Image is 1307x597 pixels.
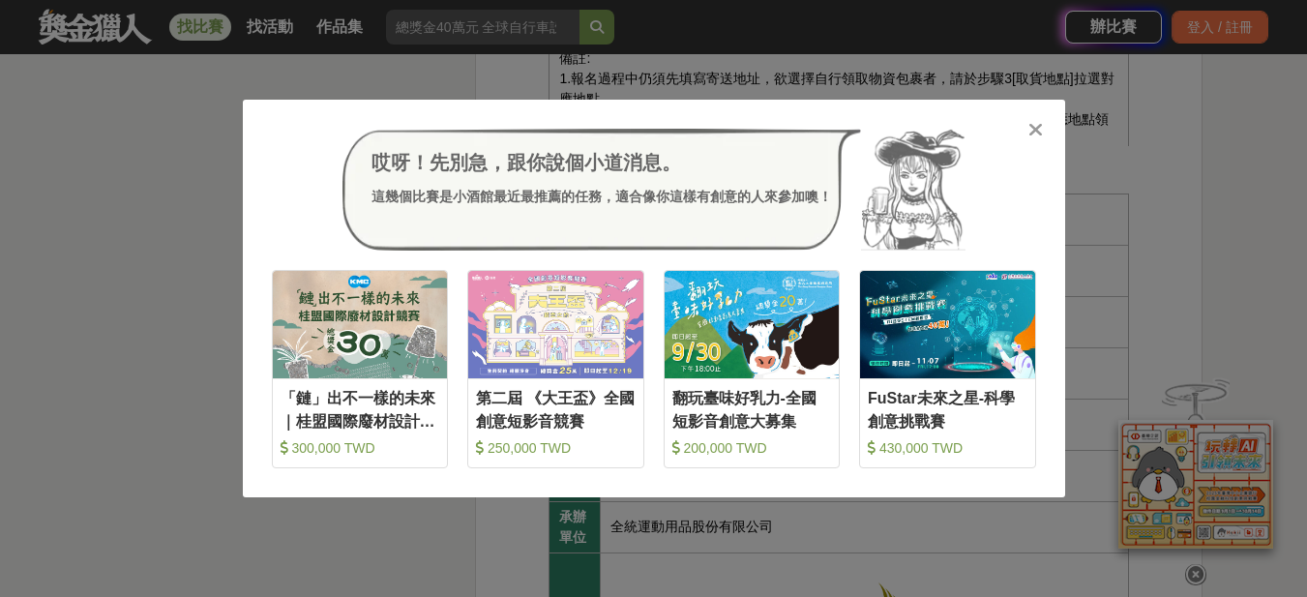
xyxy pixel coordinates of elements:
div: 第二屆 《大王盃》全國創意短影音競賽 [476,387,636,431]
div: 翻玩臺味好乳力-全國短影音創意大募集 [672,387,832,431]
img: Cover Image [273,271,448,378]
img: Avatar [861,129,965,251]
div: 300,000 TWD [281,438,440,458]
div: 250,000 TWD [476,438,636,458]
div: FuStar未來之星-科學創意挑戰賽 [868,387,1027,431]
div: 200,000 TWD [672,438,832,458]
a: Cover Image第二屆 《大王盃》全國創意短影音競賽 250,000 TWD [467,270,644,468]
img: Cover Image [860,271,1035,378]
img: Cover Image [468,271,643,378]
div: 這幾個比賽是小酒館最近最推薦的任務，適合像你這樣有創意的人來參加噢！ [371,187,832,207]
div: 「鏈」出不一樣的未來｜桂盟國際廢材設計競賽 [281,387,440,431]
a: Cover Image翻玩臺味好乳力-全國短影音創意大募集 200,000 TWD [664,270,841,468]
div: 哎呀！先別急，跟你說個小道消息。 [371,148,832,177]
img: Cover Image [665,271,840,378]
div: 430,000 TWD [868,438,1027,458]
a: Cover ImageFuStar未來之星-科學創意挑戰賽 430,000 TWD [859,270,1036,468]
a: Cover Image「鏈」出不一樣的未來｜桂盟國際廢材設計競賽 300,000 TWD [272,270,449,468]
